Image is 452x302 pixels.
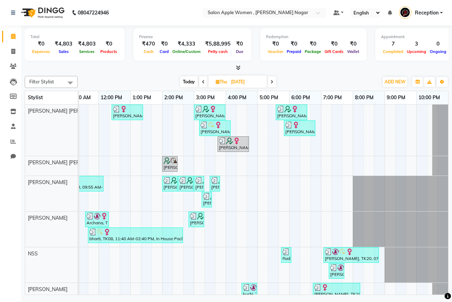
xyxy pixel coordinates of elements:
[345,49,361,54] span: Wallet
[28,94,43,101] span: Stylist
[28,250,38,257] span: NSS
[195,106,225,119] div: [PERSON_NAME], TK07, 03:00 PM-04:00 PM, Hair Cut - Straight - U shape - [DEMOGRAPHIC_DATA] (₹300)
[202,40,233,48] div: ₹5,88,995
[266,49,285,54] span: Voucher
[282,248,291,262] div: Radhika, TK15, 05:45 PM-06:00 PM, Threading - Eyebrows - [DEMOGRAPHIC_DATA] (₹70)
[86,213,108,226] div: Archana, TK04, 11:35 AM-12:20 PM, Threading - Eyebrows - [DEMOGRAPHIC_DATA] (₹70),old Threading -...
[171,49,202,54] span: Online/Custom
[385,79,405,84] span: ADD NEW
[29,79,54,84] span: Filter Stylist
[171,40,202,48] div: ₹4,333
[139,34,246,40] div: Finance
[285,40,303,48] div: ₹0
[189,213,203,226] div: [PERSON_NAME], TK10, 02:50 PM-03:20 PM, Body Massage - Full body massage with steam - [DEMOGRAPHI...
[345,40,361,48] div: ₹0
[399,6,411,19] img: Reception
[314,284,359,297] div: [PERSON_NAME], TK19, 06:45 PM-08:15 PM, Facial-O3+ [MEDICAL_DATA] with Peel Off Mask - [DEMOGRAPH...
[428,49,448,54] span: Ongoing
[214,79,229,84] span: Thu
[285,122,315,135] div: [PERSON_NAME], TK17, 05:50 PM-06:50 PM, Hair Cut - Straight - U shape - [DEMOGRAPHIC_DATA] (₹300)
[206,49,230,54] span: Petty cash
[321,93,344,103] a: 7:00 PM
[210,177,219,190] div: [PERSON_NAME], TK07, 03:30 PM-03:45 PM, Threading - Forehead - [DEMOGRAPHIC_DATA]
[234,49,245,54] span: Due
[226,93,248,103] a: 4:00 PM
[52,40,75,48] div: ₹4,803
[285,49,303,54] span: Prepaid
[139,40,158,48] div: ₹470
[233,40,246,48] div: ₹0
[158,40,171,48] div: ₹0
[290,93,312,103] a: 6:00 PM
[163,157,177,171] div: [PERSON_NAME], TK05, 02:00 PM-02:30 PM, Body Massage - Full body massage with steam - [DEMOGRAPHI...
[163,177,177,190] div: [PERSON_NAME], TK07, 02:00 PM-02:30 PM, 2g liposoluble flavoured waxing - Half legs - [DEMOGRAPHI...
[405,49,428,54] span: Upcoming
[218,137,248,151] div: [PERSON_NAME], TK07, 03:45 PM-04:45 PM, Hair Cut - [DEMOGRAPHIC_DATA]
[99,93,124,103] a: 12:00 PM
[28,159,108,166] span: [PERSON_NAME] [PERSON_NAME]
[131,93,153,103] a: 1:00 PM
[67,93,93,103] a: 11:00 AM
[405,40,428,48] div: 3
[276,106,307,119] div: [PERSON_NAME], TK16, 05:35 PM-06:35 PM, Hair Cut - [DEMOGRAPHIC_DATA] (₹500)
[200,122,230,135] div: [PERSON_NAME], TK12, 03:10 PM-04:10 PM, Biotop Spa - Upper waist length - [DEMOGRAPHIC_DATA] (₹3000)
[323,40,345,48] div: ₹0
[18,3,66,23] img: logo
[266,34,361,40] div: Redemption
[385,93,407,103] a: 9:00 PM
[229,77,264,87] input: 2025-09-04
[417,93,442,103] a: 10:00 PM
[77,49,96,54] span: Services
[428,40,448,48] div: 0
[28,179,67,185] span: [PERSON_NAME]
[30,49,52,54] span: Expenses
[353,93,375,103] a: 8:00 PM
[179,177,193,190] div: [PERSON_NAME], TK07, 02:30 PM-03:00 PM, 2g liposoluble flavoured waxing - Full hands - [DEMOGRAPH...
[329,264,344,278] div: [PERSON_NAME], TK18, 07:15 PM-07:45 PM, Hair Wash - Biotop - [DEMOGRAPHIC_DATA]
[242,284,256,297] div: kushi, TK14, 04:30 PM-05:00 PM, old Waxing (Sugar Wax - Regular) - Under Arms ([DEMOGRAPHIC_DATA]...
[383,77,407,87] button: ADD NEW
[142,49,155,54] span: Cash
[99,49,119,54] span: Products
[162,93,185,103] a: 2:00 PM
[258,93,280,103] a: 5:00 PM
[78,3,109,23] b: 08047224946
[180,76,198,87] span: Today
[195,177,203,190] div: [PERSON_NAME], TK07, 03:00 PM-03:15 PM, Threading - Eyebrows - [DEMOGRAPHIC_DATA]
[28,108,108,114] span: [PERSON_NAME] [PERSON_NAME]
[28,286,67,292] span: [PERSON_NAME]
[381,40,405,48] div: 7
[324,248,378,262] div: [PERSON_NAME], TK20, 07:05 PM-08:50 PM, 2g liposoluble flavoured waxing - Full legs - [DEMOGRAPHI...
[303,49,323,54] span: Package
[112,106,142,119] div: [PERSON_NAME], TK06, 12:25 PM-01:25 PM, Hair Cut - [DEMOGRAPHIC_DATA] (₹500)
[323,49,345,54] span: Gift Cards
[381,49,405,54] span: Completed
[266,40,285,48] div: ₹0
[89,229,182,242] div: bharti, TK08, 11:40 AM-02:40 PM, In House Packages - [DEMOGRAPHIC_DATA] beauty package 3500 (₹3500)
[303,40,323,48] div: ₹0
[202,193,211,206] div: [PERSON_NAME], TK07, 03:15 PM-03:30 PM, Threading - Upper lips - [DEMOGRAPHIC_DATA]
[57,49,71,54] span: Sales
[75,40,99,48] div: ₹4,803
[415,9,439,17] span: Reception
[28,215,67,221] span: [PERSON_NAME]
[30,40,52,48] div: ₹0
[158,49,171,54] span: Card
[99,40,119,48] div: ₹0
[194,93,216,103] a: 3:00 PM
[30,34,119,40] div: Total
